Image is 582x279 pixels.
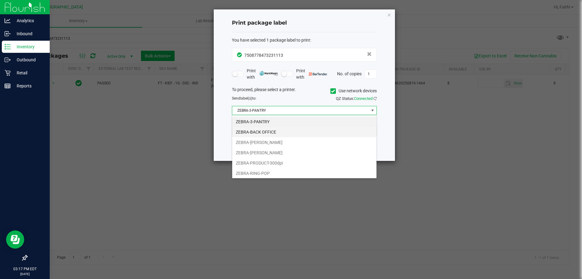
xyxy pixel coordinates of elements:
li: ZEBRA-3-PANTRY [232,117,376,127]
inline-svg: Retail [5,70,11,76]
span: In Sync [237,52,243,58]
div: Select a label template. [227,120,381,126]
div: : [232,37,377,43]
span: No. of copies [337,71,362,76]
p: 03:17 PM EDT [3,266,47,272]
label: Use network devices [330,88,377,94]
inline-svg: Analytics [5,18,11,24]
div: To proceed, please select a printer. [227,87,381,96]
img: bartender.png [309,73,327,76]
iframe: Resource center [6,230,24,249]
span: You have selected 1 package label to print [232,38,310,43]
inline-svg: Inventory [5,44,11,50]
p: Inventory [11,43,47,50]
p: Outbound [11,56,47,63]
li: ZEBRA-BACK OFFICE [232,127,376,137]
span: Print with [247,68,278,80]
p: Retail [11,69,47,77]
p: Inbound [11,30,47,37]
inline-svg: Outbound [5,57,11,63]
inline-svg: Reports [5,83,11,89]
li: ZEBRA-RING-POP [232,168,376,179]
p: [DATE] [3,272,47,276]
h4: Print package label [232,19,377,27]
p: Reports [11,82,47,90]
span: 7508778473231113 [244,53,283,58]
li: ZEBRA-[PERSON_NAME] [232,148,376,158]
span: label(s) [240,96,252,100]
span: Connected [354,96,373,101]
span: QZ Status: [336,96,377,101]
p: Analytics [11,17,47,24]
span: Print with [296,68,327,80]
img: mark_magic_cybra.png [259,71,278,76]
span: Send to: [232,96,256,100]
li: ZEBRA-PRODUCT-300dpi [232,158,376,168]
span: ZEBRA-3-PANTRY [232,106,369,115]
li: ZEBRA-[PERSON_NAME] [232,137,376,148]
inline-svg: Inbound [5,31,11,37]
